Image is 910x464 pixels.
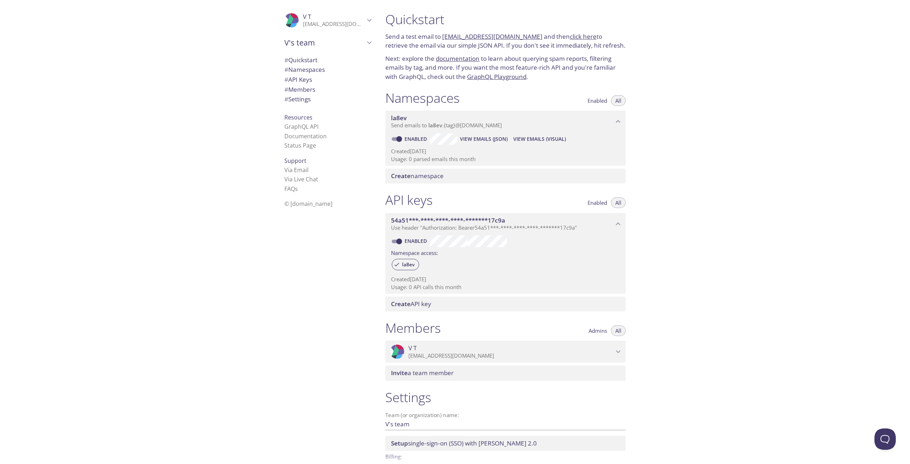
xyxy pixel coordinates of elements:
[408,352,614,359] p: [EMAIL_ADDRESS][DOMAIN_NAME]
[874,428,896,450] iframe: Help Scout Beacon - Open
[385,436,626,451] div: Setup SSO
[284,56,317,64] span: Quickstart
[279,33,377,52] div: V's team
[442,32,542,41] a: [EMAIL_ADDRESS][DOMAIN_NAME]
[583,95,611,106] button: Enabled
[385,111,626,133] div: la8ev namespace
[584,325,611,336] button: Admins
[385,341,626,363] div: V T
[279,85,377,95] div: Members
[391,300,411,308] span: Create
[391,439,408,447] span: Setup
[284,157,306,165] span: Support
[611,325,626,336] button: All
[284,85,288,94] span: #
[279,65,377,75] div: Namespaces
[403,238,430,244] a: Enabled
[385,320,441,336] h1: Members
[284,113,312,121] span: Resources
[398,261,419,268] span: la8ev
[436,54,480,63] a: documentation
[284,56,288,64] span: #
[611,95,626,106] button: All
[284,38,365,48] span: V's team
[391,369,408,377] span: Invite
[279,55,377,65] div: Quickstart
[510,133,569,145] button: View Emails (Visual)
[513,135,566,143] span: View Emails (Visual)
[284,75,288,84] span: #
[583,197,611,208] button: Enabled
[403,135,430,142] a: Enabled
[391,114,407,122] span: la8ev
[391,247,438,257] label: Namespace access:
[391,122,502,129] span: Send emails to . {tag} @[DOMAIN_NAME]
[385,451,626,461] p: Billing:
[385,366,626,380] div: Invite a team member
[284,200,332,208] span: © [DOMAIN_NAME]
[391,172,411,180] span: Create
[391,283,620,291] p: Usage: 0 API calls this month
[284,175,318,183] a: Via Live Chat
[303,21,365,28] p: [EMAIL_ADDRESS][DOMAIN_NAME]
[385,54,626,81] p: Next: explore the to learn about querying spam reports, filtering emails by tag, and more. If you...
[284,65,325,74] span: Namespaces
[392,259,419,270] div: la8ev
[391,276,620,283] p: Created [DATE]
[284,95,311,103] span: Settings
[284,85,315,94] span: Members
[391,148,620,155] p: Created [DATE]
[284,65,288,74] span: #
[385,297,626,311] div: Create API Key
[391,300,431,308] span: API key
[279,9,377,32] div: V T
[385,169,626,183] div: Create namespace
[428,122,442,129] span: la8ev
[385,192,433,208] h1: API keys
[284,75,312,84] span: API Keys
[284,142,316,149] a: Status Page
[460,135,508,143] span: View Emails (JSON)
[295,185,298,193] span: s
[385,11,626,27] h1: Quickstart
[284,166,309,174] a: Via Email
[570,32,596,41] a: click here
[391,369,454,377] span: a team member
[391,172,444,180] span: namespace
[284,123,318,130] a: GraphQL API
[385,389,626,405] h1: Settings
[391,155,620,163] p: Usage: 0 parsed emails this month
[457,133,510,145] button: View Emails (JSON)
[279,94,377,104] div: Team Settings
[284,132,327,140] a: Documentation
[385,32,626,50] p: Send a test email to and then to retrieve the email via our simple JSON API. If you don't see it ...
[279,75,377,85] div: API Keys
[385,412,459,418] label: Team (or organization) name:
[408,344,417,352] span: V T
[385,90,460,106] h1: Namespaces
[467,73,526,81] a: GraphQL Playground
[391,439,537,447] span: single-sign-on (SSO) with [PERSON_NAME] 2.0
[303,12,311,21] span: V T
[284,95,288,103] span: #
[611,197,626,208] button: All
[284,185,298,193] a: FAQ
